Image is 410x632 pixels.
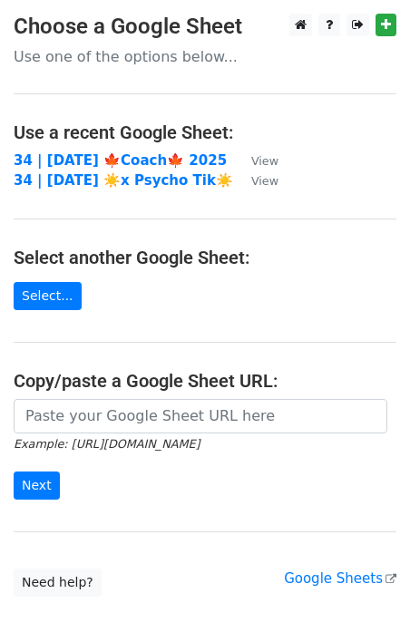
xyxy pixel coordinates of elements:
a: Need help? [14,569,102,597]
p: Use one of the options below... [14,47,396,66]
a: 34 | [DATE] ☀️x Psycho Tik☀️ [14,172,233,189]
a: Select... [14,282,82,310]
h4: Select another Google Sheet: [14,247,396,268]
h3: Choose a Google Sheet [14,14,396,40]
a: View [233,152,278,169]
h4: Copy/paste a Google Sheet URL: [14,370,396,392]
small: Example: [URL][DOMAIN_NAME] [14,437,200,451]
a: 34 | [DATE] 🍁Coach🍁 2025 [14,152,227,169]
small: View [251,154,278,168]
input: Next [14,472,60,500]
small: View [251,174,278,188]
input: Paste your Google Sheet URL here [14,399,387,433]
a: Google Sheets [284,570,396,587]
a: View [233,172,278,189]
h4: Use a recent Google Sheet: [14,122,396,143]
